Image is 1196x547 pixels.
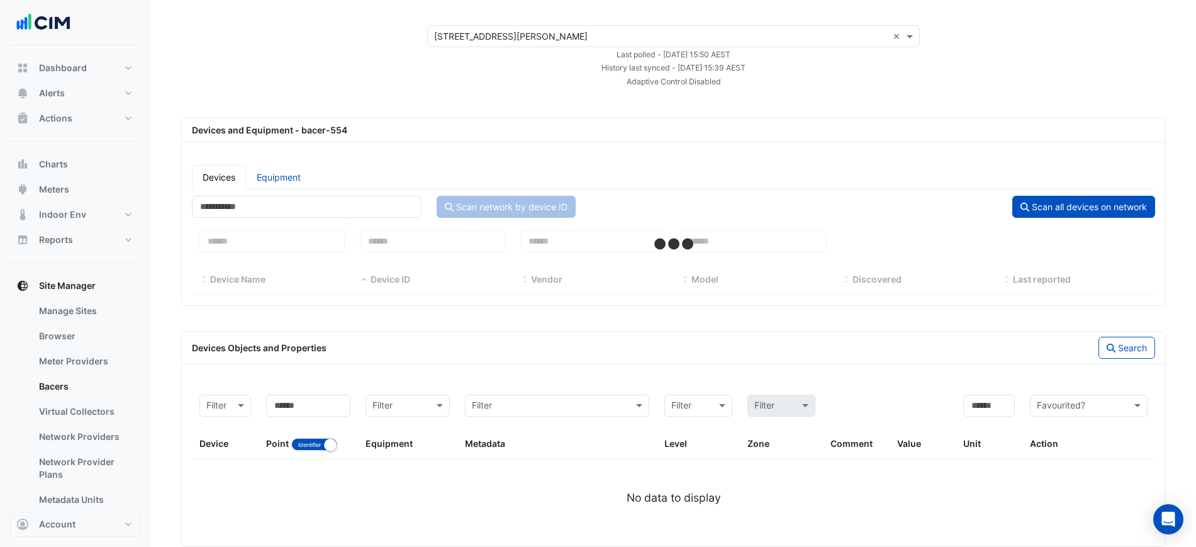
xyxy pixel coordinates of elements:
button: Alerts [10,81,141,106]
span: Account [39,518,75,531]
span: Clear [893,30,903,43]
small: Thu 18-Sep-2025 15:39 AEST [601,63,746,72]
button: Indoor Env [10,202,141,227]
span: Model [681,275,690,285]
span: Point [266,438,289,449]
span: Comment [830,438,873,449]
app-icon: Reports [16,234,29,246]
span: Devices Objects and Properties [192,342,327,353]
div: Devices and Equipment - bacer-554 [184,123,1163,137]
a: Meter Providers [29,349,141,374]
app-icon: Indoor Env [16,208,29,221]
small: Adaptive Control Disabled [627,77,721,86]
a: Metadata Units [29,487,141,512]
div: Please select Filter first [740,395,823,417]
span: Last reported [1013,274,1071,285]
span: Charts [39,158,68,171]
span: Vendor [520,275,529,285]
app-icon: Dashboard [16,62,29,74]
span: Device Name [210,274,265,285]
button: Charts [10,152,141,177]
span: Reports [39,234,73,246]
span: Device ID [360,275,369,285]
span: Dashboard [39,62,87,74]
a: Bacers [29,374,141,399]
button: Search [1098,337,1155,359]
ui-switch: Toggle between object name and object identifier [291,438,337,449]
small: Thu 18-Sep-2025 15:50 AEST [617,50,730,59]
img: Company Logo [15,10,72,35]
span: Device Name [199,275,208,285]
span: Last reported [1002,275,1011,285]
app-icon: Site Manager [16,279,29,292]
span: Site Manager [39,279,96,292]
span: Vendor [531,274,562,285]
a: Virtual Collectors [29,399,141,424]
a: Devices [192,165,246,189]
span: Level [664,438,687,449]
span: Metadata [465,438,505,449]
app-icon: Meters [16,183,29,196]
button: Scan all devices on network [1012,196,1155,218]
button: Site Manager [10,273,141,298]
button: Account [10,512,141,537]
div: Open Intercom Messenger [1153,504,1183,534]
a: Network Providers [29,424,141,449]
button: Reports [10,227,141,252]
button: Meters [10,177,141,202]
a: Manage Sites [29,298,141,324]
span: Model [691,274,718,285]
app-icon: Charts [16,158,29,171]
span: Value [897,438,921,449]
span: Alerts [39,87,65,99]
span: Indoor Env [39,208,86,221]
span: Device [199,438,228,449]
app-icon: Alerts [16,87,29,99]
span: Zone [747,438,769,449]
div: No data to display [192,490,1155,506]
button: Actions [10,106,141,131]
a: Network Provider Plans [29,449,141,487]
span: Equipment [366,438,413,449]
a: Browser [29,324,141,349]
app-icon: Actions [16,112,29,125]
span: Action [1030,438,1058,449]
a: Equipment [246,165,311,189]
span: Discovered [842,275,851,285]
span: Unit [963,438,981,449]
span: Device ID [371,274,410,285]
span: Meters [39,183,69,196]
span: Actions [39,112,72,125]
button: Dashboard [10,55,141,81]
span: Discovered [852,274,902,285]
